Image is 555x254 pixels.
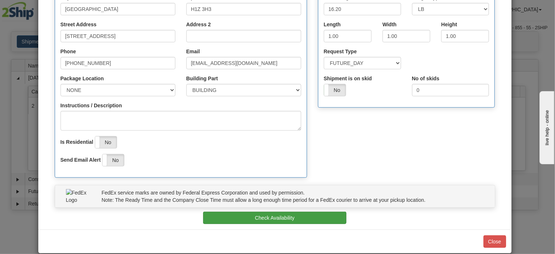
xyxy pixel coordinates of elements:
[324,84,346,96] label: No
[61,102,122,109] label: Instructions / Description
[324,75,372,82] label: Shipment is on skid
[441,21,457,28] label: Height
[95,136,117,148] label: No
[538,90,554,164] iframe: chat widget
[383,21,397,28] label: Width
[203,212,346,224] button: Check Availability
[484,235,506,248] button: Close
[412,75,439,82] label: No of skids
[5,6,67,12] div: live help - online
[186,75,218,82] label: Building Part
[186,48,200,55] label: Email
[61,48,76,55] label: Phone
[61,138,93,146] label: Is Residential
[102,154,124,166] label: No
[186,21,211,28] label: Address 2
[61,156,101,163] label: Send Email Alert
[324,48,357,55] label: Request Type
[96,189,489,204] div: FedEx service marks are owned by Federal Express Corporation and used by permission. Note: The Re...
[61,21,97,28] label: Street Address
[324,21,341,28] label: Length
[66,189,91,204] img: FedEx Logo
[61,75,104,82] label: Package Location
